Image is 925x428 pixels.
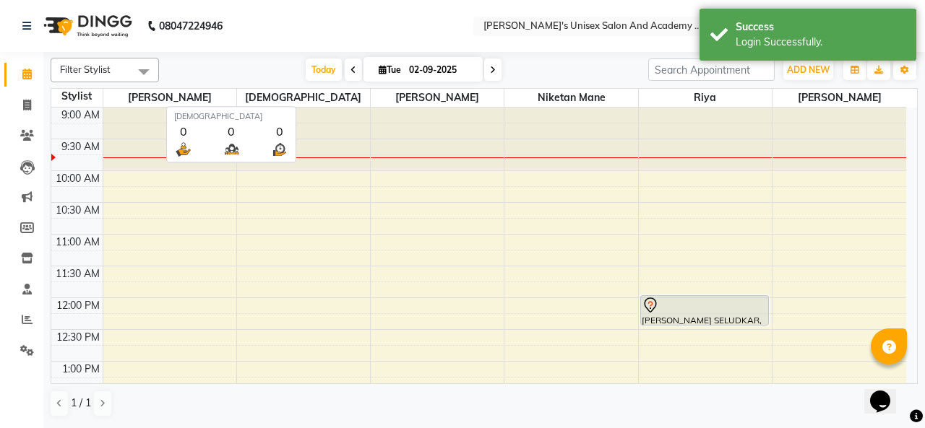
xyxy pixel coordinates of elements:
[405,59,477,81] input: 2025-09-02
[103,89,236,107] span: [PERSON_NAME]
[174,140,192,158] img: serve.png
[736,35,905,50] div: Login Successfully.
[270,140,288,158] img: wait_time.png
[159,6,223,46] b: 08047224946
[53,171,103,186] div: 10:00 AM
[53,203,103,218] div: 10:30 AM
[639,89,772,107] span: Riya
[59,362,103,377] div: 1:00 PM
[60,64,111,75] span: Filter Stylist
[174,123,192,140] div: 0
[736,19,905,35] div: Success
[71,396,91,411] span: 1 / 1
[223,140,241,158] img: queue.png
[59,139,103,154] div: 9:30 AM
[783,60,833,80] button: ADD NEW
[237,89,370,107] span: [DEMOGRAPHIC_DATA]
[787,64,830,75] span: ADD NEW
[53,266,103,281] div: 11:30 AM
[648,58,775,81] input: Search Appointment
[306,58,342,81] span: Today
[270,123,288,140] div: 0
[223,123,241,140] div: 0
[641,296,768,325] div: [PERSON_NAME] SELUDKAR, TK01, 12:00 PM-12:30 PM, Lightening Clean Up-All Skin Types
[53,298,103,313] div: 12:00 PM
[59,108,103,123] div: 9:00 AM
[504,89,637,107] span: Niketan Mane
[174,110,288,123] div: [DEMOGRAPHIC_DATA]
[864,370,911,414] iframe: chat widget
[51,89,103,104] div: Stylist
[53,235,103,250] div: 11:00 AM
[773,89,906,107] span: [PERSON_NAME]
[53,330,103,345] div: 12:30 PM
[371,89,504,107] span: [PERSON_NAME]
[37,6,136,46] img: logo
[375,64,405,75] span: Tue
